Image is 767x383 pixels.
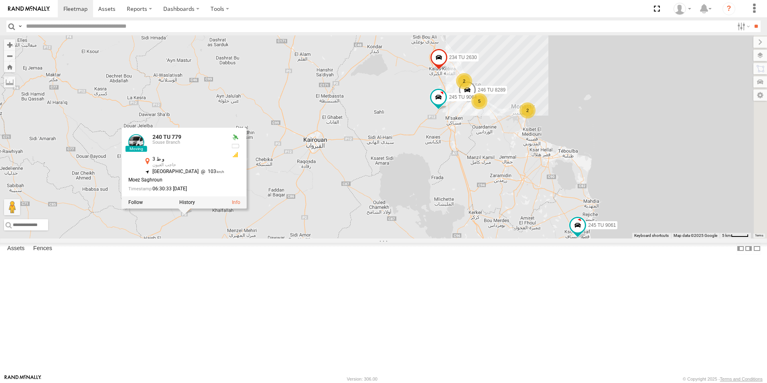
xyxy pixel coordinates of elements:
[128,186,224,191] div: Date/time of location update
[231,143,240,149] div: No battery health information received from this device.
[722,233,731,238] span: 5 km
[720,233,751,238] button: Map Scale: 5 km per 40 pixels
[722,2,735,15] i: ?
[471,93,487,109] div: 5
[231,152,240,158] div: GSM Signal = 3
[634,233,669,238] button: Keyboard shortcuts
[4,50,15,61] button: Zoom out
[231,134,240,141] div: Valid GPS Fix
[152,157,224,162] div: و ط 3
[720,377,763,381] a: Terms and Conditions
[4,375,41,383] a: Visit our Website
[734,20,751,32] label: Search Filter Options
[179,200,195,205] label: View Asset History
[519,102,536,118] div: 2
[128,200,143,205] label: Realtime tracking of Asset
[456,73,472,89] div: 2
[4,76,15,88] label: Measure
[152,134,181,141] a: 240 TU 779
[671,3,694,15] div: Nejah Benkhalifa
[17,20,23,32] label: Search Query
[753,243,761,255] label: Hide Summary Table
[745,243,753,255] label: Dock Summary Table to the Right
[29,243,56,254] label: Fences
[152,163,224,168] div: حاجب العيون
[152,141,224,145] div: Souse Branch
[449,55,477,61] span: 234 TU 2630
[753,90,767,101] label: Map Settings
[199,169,224,175] span: 103
[3,243,28,254] label: Assets
[347,377,377,381] div: Version: 306.00
[4,199,20,215] button: Drag Pegman onto the map to open Street View
[152,169,199,175] span: [GEOGRAPHIC_DATA]
[128,134,144,151] a: View Asset Details
[683,377,763,381] div: © Copyright 2025 -
[737,243,745,255] label: Dock Summary Table to the Left
[4,39,15,50] button: Zoom in
[588,223,616,228] span: 245 TU 9061
[8,6,50,12] img: rand-logo.svg
[449,95,477,100] span: 245 TU 9064
[478,87,505,93] span: 246 TU 8289
[755,234,763,237] a: Terms
[674,233,717,238] span: Map data ©2025 Google
[232,200,240,205] a: View Asset Details
[4,61,15,72] button: Zoom Home
[128,178,224,183] div: Moez Saghroun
